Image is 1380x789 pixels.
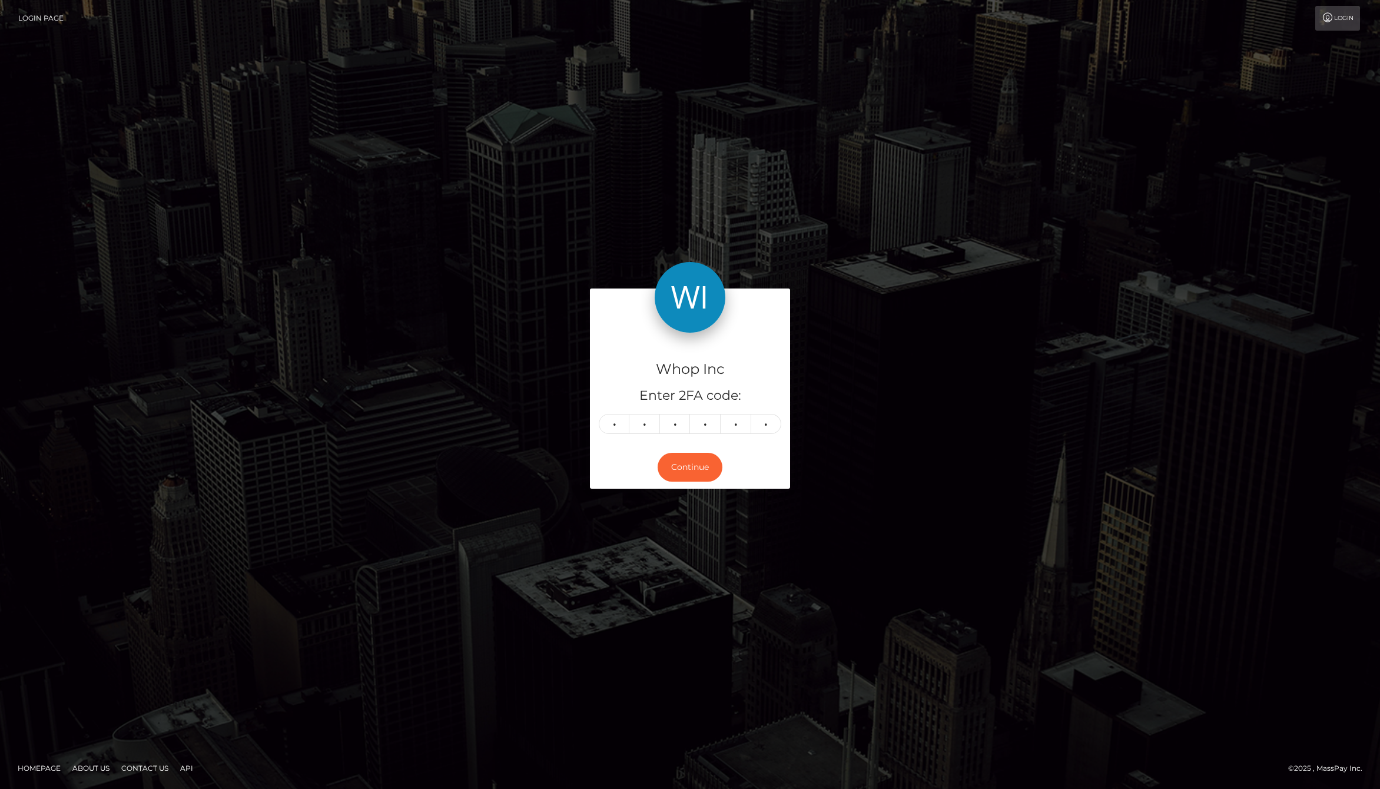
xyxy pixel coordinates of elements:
a: Login Page [18,6,64,31]
button: Continue [658,453,722,482]
div: © 2025 , MassPay Inc. [1288,762,1371,775]
h4: Whop Inc [599,359,781,380]
a: Contact Us [117,759,173,777]
a: Homepage [13,759,65,777]
a: API [175,759,198,777]
img: Whop Inc [655,262,725,333]
a: Login [1315,6,1360,31]
h5: Enter 2FA code: [599,387,781,405]
a: About Us [68,759,114,777]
